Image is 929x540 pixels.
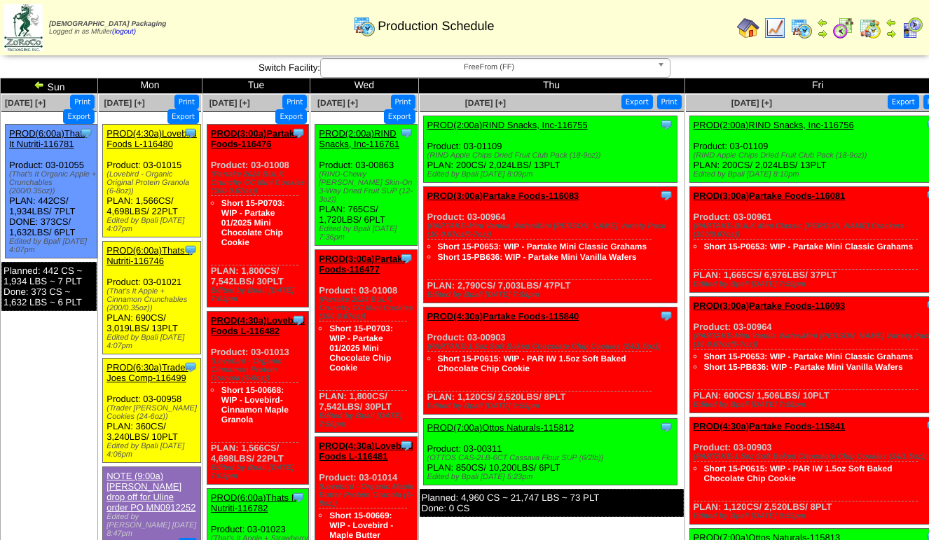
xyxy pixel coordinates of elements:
button: Export [63,109,95,124]
a: Short 15-P0615: WIP - PAR IW 1.5oz Soft Baked Chocolate Chip Cookie [704,464,893,483]
a: PROD(3:00a)Partake Foods-116477 [319,254,407,275]
a: (logout) [112,28,136,36]
a: PROD(6:00a)Thats It Nutriti-116782 [211,492,296,513]
div: Product: 03-01008 PLAN: 1,800CS / 7,542LBS / 30PLT [207,125,308,307]
div: (Lovebird - Organic Cinnamon Protein Granola (6-8oz)) [211,357,308,382]
a: [DATE] [+] [731,98,772,108]
div: Edited by Bpali [DATE] 4:06pm [106,442,200,459]
div: (Partake 2024 BULK Crunchy CC Mini Cookies (100-0.67oz)) [211,170,308,195]
img: Tooltip [184,126,198,140]
a: PROD(3:00a)Partake Foods-116093 [694,300,846,311]
a: PROD(6:30a)Trader Joes Comp-116499 [106,362,188,383]
img: arrowright.gif [886,28,897,39]
div: Edited by Bpali [DATE] 4:07pm [9,237,97,254]
a: PROD(4:30a)Lovebird Foods L-116482 [211,315,305,336]
img: Tooltip [291,313,305,327]
button: Print [391,95,415,109]
a: Short 15-P0703: WIP - Partake 01/2025 Mini Chocolate Chip Cookie [221,198,285,247]
a: [DATE] [+] [317,98,358,108]
a: PROD(4:30a)Lovebird Foods L-116481 [319,441,413,462]
img: home.gif [737,17,759,39]
td: Thu [418,78,684,94]
button: Print [282,95,307,109]
span: [DATE] [+] [5,98,46,108]
img: calendarblend.gif [832,17,855,39]
img: Tooltip [399,438,413,452]
img: Tooltip [79,126,93,140]
div: Edited by Bpali [DATE] 7:58pm [427,291,677,299]
div: Edited by [PERSON_NAME] [DATE] 8:47pm [106,513,196,538]
div: Edited by Bpali [DATE] 4:07pm [106,333,200,350]
a: PROD(2:00a)RIND Snacks, Inc-116756 [694,120,854,130]
a: Short 15-P0653: WIP - Partake Mini Classic Grahams [704,242,914,251]
a: PROD(2:00a)RIND Snacks, Inc-116761 [319,128,399,149]
div: Product: 03-01008 PLAN: 1,800CS / 7,542LBS / 30PLT [315,250,417,433]
td: Wed [310,78,418,94]
img: arrowleft.gif [34,79,45,90]
div: (Lovebird - Organic Original Protein Granola (6-8oz)) [106,170,200,195]
img: Tooltip [399,251,413,265]
div: Product: 03-00964 PLAN: 2,790CS / 7,003LBS / 47PLT [423,187,677,303]
button: Export [621,95,653,109]
td: Mon [98,78,202,94]
div: (RIND Apple Chips Dried Fruit Club Pack (18-9oz)) [427,151,677,160]
div: Edited by Bpali [DATE] 7:36pm [319,225,416,242]
a: PROD(4:30a)Lovebird Foods L-116480 [106,128,197,149]
img: arrowright.gif [817,28,828,39]
span: FreeFrom (FF) [326,59,652,76]
div: Edited by Bpali [DATE] 7:03pm [211,286,308,303]
span: Production Schedule [378,19,494,34]
div: Edited by Bpali [DATE] 9:55pm [427,402,677,410]
img: arrowleft.gif [886,17,897,28]
a: PROD(6:00a)Thats It Nutriti-116746 [106,245,192,266]
a: PROD(3:00a)Partake Foods-116476 [211,128,299,149]
span: [DATE] [+] [104,98,145,108]
a: PROD(6:00a)Thats It Nutriti-116781 [9,128,87,149]
td: Sun [1,78,98,94]
a: Short 15-P0653: WIP - Partake Mini Classic Grahams [438,242,647,251]
div: Edited by Bpali [DATE] 4:07pm [106,216,200,233]
div: (That's It Apple + Cinnamon Crunchables (200/0.35oz)) [106,287,200,312]
div: (That's It Organic Apple + Crunchables (200/0.35oz)) [9,170,97,195]
div: (PARTAKE-Mini Vanilla Wafer/Mini [PERSON_NAME] Variety Pack (10-0.67oz/6-7oz)) [427,222,677,239]
a: NOTE (9:00a) [PERSON_NAME] drop off for Uline order PO MN0912252 [106,471,195,513]
a: Short 15-00668: WIP - Lovebird-Cinnamon Maple Granola [221,385,289,424]
div: Product: 03-00311 PLAN: 850CS / 10,200LBS / 6PLT [423,419,677,485]
button: Export [167,109,199,124]
button: Print [657,95,682,109]
div: (PARTAKE-1.5oz Soft Baked Chocolate Chip Cookies (24/1.5oz)) [427,342,677,351]
a: PROD(4:30a)Partake Foods-115840 [427,311,579,321]
div: Product: 03-01055 PLAN: 442CS / 1,934LBS / 7PLT DONE: 373CS / 1,632LBS / 6PLT [6,125,97,258]
a: PROD(3:00a)Partake Foods-116083 [427,191,579,201]
img: zoroco-logo-small.webp [4,4,43,51]
a: Short 15-P0615: WIP - PAR IW 1.5oz Soft Baked Chocolate Chip Cookie [438,354,626,373]
img: Tooltip [184,360,198,374]
img: Tooltip [184,243,198,257]
a: [DATE] [+] [465,98,506,108]
div: Product: 03-00958 PLAN: 360CS / 3,240LBS / 10PLT [103,359,201,463]
img: Tooltip [399,126,413,140]
span: Logged in as Mfuller [49,20,166,36]
div: (Partake 2024 BULK Crunchy CC Mini Cookies (100-0.67oz)) [319,296,416,321]
div: Product: 03-01021 PLAN: 690CS / 3,019LBS / 13PLT [103,242,201,354]
div: Planned: 442 CS ~ 1,934 LBS ~ 7 PLT Done: 373 CS ~ 1,632 LBS ~ 6 PLT [1,262,97,311]
a: [DATE] [+] [209,98,250,108]
a: PROD(7:00a)Ottos Naturals-115812 [427,422,574,433]
img: Tooltip [659,420,673,434]
a: Short 15-PB636: WIP - Partake Mini Vanilla Wafers [704,362,903,372]
img: calendarinout.gif [859,17,881,39]
a: PROD(3:00a)Partake Foods-116081 [694,191,846,201]
a: Short 15-P0653: WIP - Partake Mini Classic Grahams [704,352,914,361]
button: Export [275,109,307,124]
span: [DEMOGRAPHIC_DATA] Packaging [49,20,166,28]
img: Tooltip [659,309,673,323]
a: PROD(2:00a)RIND Snacks, Inc-116755 [427,120,588,130]
div: Edited by Bpali [DATE] 7:03pm [211,464,308,480]
button: Export [384,109,415,124]
div: Edited by Bpali [DATE] 8:09pm [427,170,677,179]
div: Product: 03-01015 PLAN: 1,566CS / 4,698LBS / 22PLT [103,125,201,237]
